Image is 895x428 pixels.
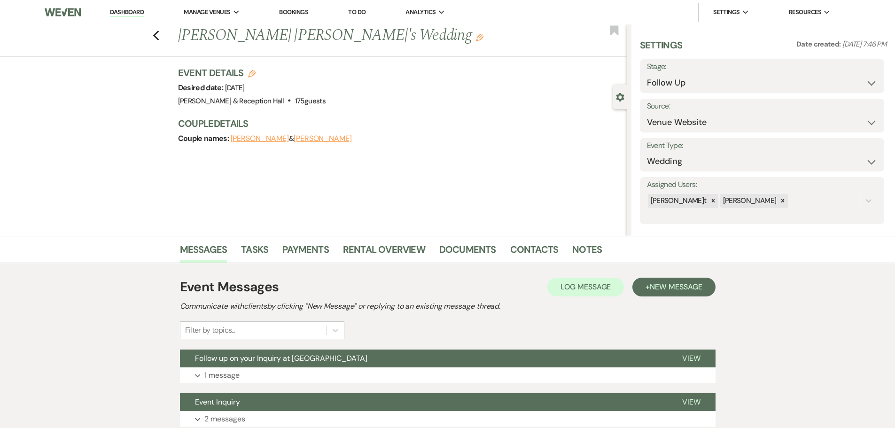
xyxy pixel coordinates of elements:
span: Follow up on your Inquiry at [GEOGRAPHIC_DATA] [195,353,367,363]
label: Source: [647,100,877,113]
a: Notes [572,242,602,263]
span: View [682,397,700,407]
div: Filter by topics... [185,325,235,336]
span: Analytics [405,8,436,17]
a: Tasks [241,242,268,263]
button: Follow up on your Inquiry at [GEOGRAPHIC_DATA] [180,350,667,367]
span: 175 guests [295,96,326,106]
span: [PERSON_NAME] & Reception Hall [178,96,284,106]
span: Desired date: [178,83,225,93]
span: View [682,353,700,363]
span: & [231,134,352,143]
h1: [PERSON_NAME] [PERSON_NAME]'s Wedding [178,24,533,47]
button: +New Message [632,278,715,296]
button: View [667,393,716,411]
a: Contacts [510,242,559,263]
span: [DATE] 7:46 PM [842,39,887,49]
h3: Event Details [178,66,326,79]
div: [PERSON_NAME] [720,194,778,208]
span: Log Message [560,282,611,292]
h3: Couple Details [178,117,617,130]
button: Close lead details [616,92,624,101]
button: Event Inquiry [180,393,667,411]
div: [PERSON_NAME]t [648,194,708,208]
img: Weven Logo [45,2,80,22]
p: 2 messages [204,413,245,425]
a: Bookings [279,8,308,16]
button: View [667,350,716,367]
button: [PERSON_NAME] [231,135,289,142]
a: To Do [348,8,366,16]
button: 2 messages [180,411,716,427]
span: Settings [713,8,740,17]
a: Dashboard [110,8,144,17]
label: Assigned Users: [647,178,877,192]
span: [DATE] [225,83,245,93]
span: Event Inquiry [195,397,240,407]
button: Log Message [547,278,624,296]
h3: Settings [640,39,683,59]
h1: Event Messages [180,277,279,297]
label: Event Type: [647,139,877,153]
span: Couple names: [178,133,231,143]
span: New Message [650,282,702,292]
span: Date created: [796,39,842,49]
a: Documents [439,242,496,263]
h2: Communicate with clients by clicking "New Message" or replying to an existing message thread. [180,301,716,312]
span: Manage Venues [184,8,230,17]
button: 1 message [180,367,716,383]
button: Edit [476,33,483,41]
button: [PERSON_NAME] [294,135,352,142]
a: Payments [282,242,329,263]
label: Stage: [647,60,877,74]
a: Rental Overview [343,242,425,263]
a: Messages [180,242,227,263]
p: 1 message [204,369,240,381]
span: Resources [789,8,821,17]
